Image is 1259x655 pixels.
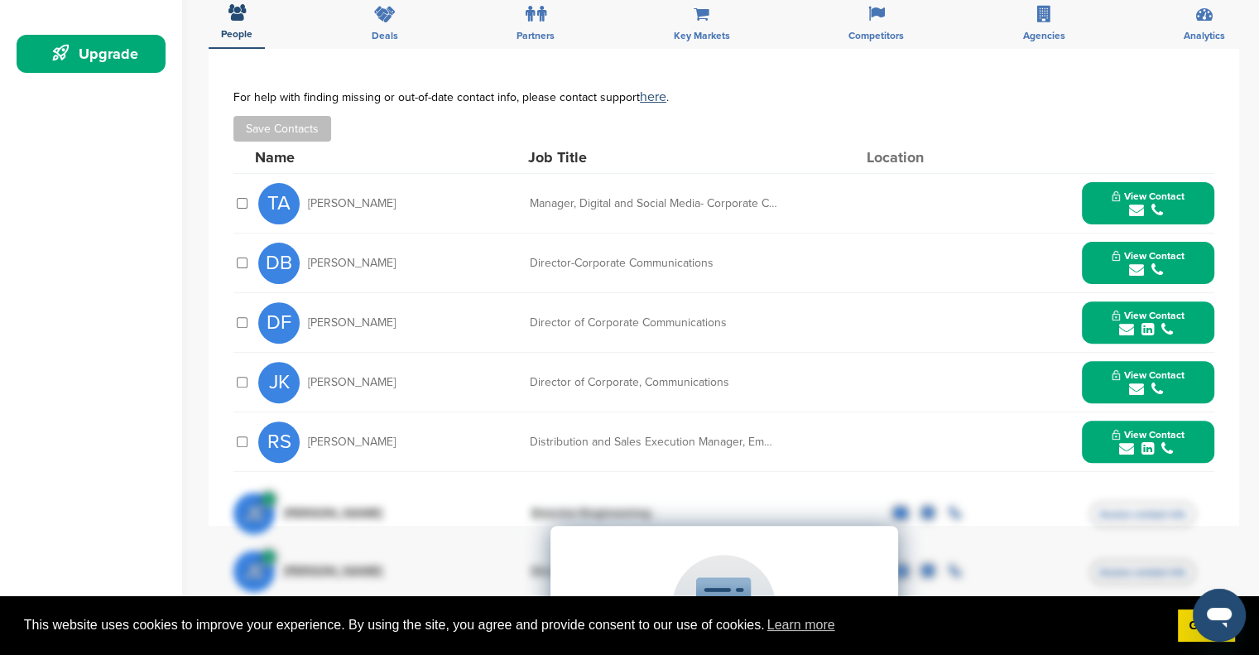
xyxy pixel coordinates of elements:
[1112,250,1185,262] span: View Contact
[258,183,300,224] span: TA
[1112,369,1185,381] span: View Contact
[25,39,166,69] div: Upgrade
[258,243,300,284] span: DB
[1092,298,1204,348] button: View Contact
[528,150,776,165] div: Job Title
[1193,589,1246,642] iframe: Button to launch messaging window
[1112,429,1185,441] span: View Contact
[308,436,396,448] span: [PERSON_NAME]
[221,29,252,39] span: People
[1023,31,1065,41] span: Agencies
[1112,310,1185,321] span: View Contact
[517,31,555,41] span: Partners
[1112,190,1185,202] span: View Contact
[1092,179,1204,229] button: View Contact
[233,116,331,142] button: Save Contacts
[24,613,1165,638] span: This website uses cookies to improve your experience. By using the site, you agree and provide co...
[1092,238,1204,288] button: View Contact
[530,198,778,210] div: Manager, Digital and Social Media- Corporate Communications
[765,613,838,638] a: learn more about cookies
[1178,609,1235,643] a: dismiss cookie message
[867,150,991,165] div: Location
[308,317,396,329] span: [PERSON_NAME]
[17,35,166,73] a: Upgrade
[674,31,730,41] span: Key Markets
[530,317,778,329] div: Director of Corporate Communications
[848,31,904,41] span: Competitors
[308,198,396,210] span: [PERSON_NAME]
[530,377,778,388] div: Director of Corporate, Communications
[372,31,398,41] span: Deals
[258,421,300,463] span: RS
[1092,358,1204,407] button: View Contact
[308,258,396,269] span: [PERSON_NAME]
[1184,31,1225,41] span: Analytics
[258,302,300,344] span: DF
[1092,417,1204,467] button: View Contact
[530,436,778,448] div: Distribution and Sales Execution Manager, Emerging Devices, Resale and Partnerships
[308,377,396,388] span: [PERSON_NAME]
[640,89,666,105] a: here
[233,90,1214,104] div: For help with finding missing or out-of-date contact info, please contact support .
[258,362,300,403] span: JK
[530,258,778,269] div: Director-Corporate Communications
[255,150,437,165] div: Name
